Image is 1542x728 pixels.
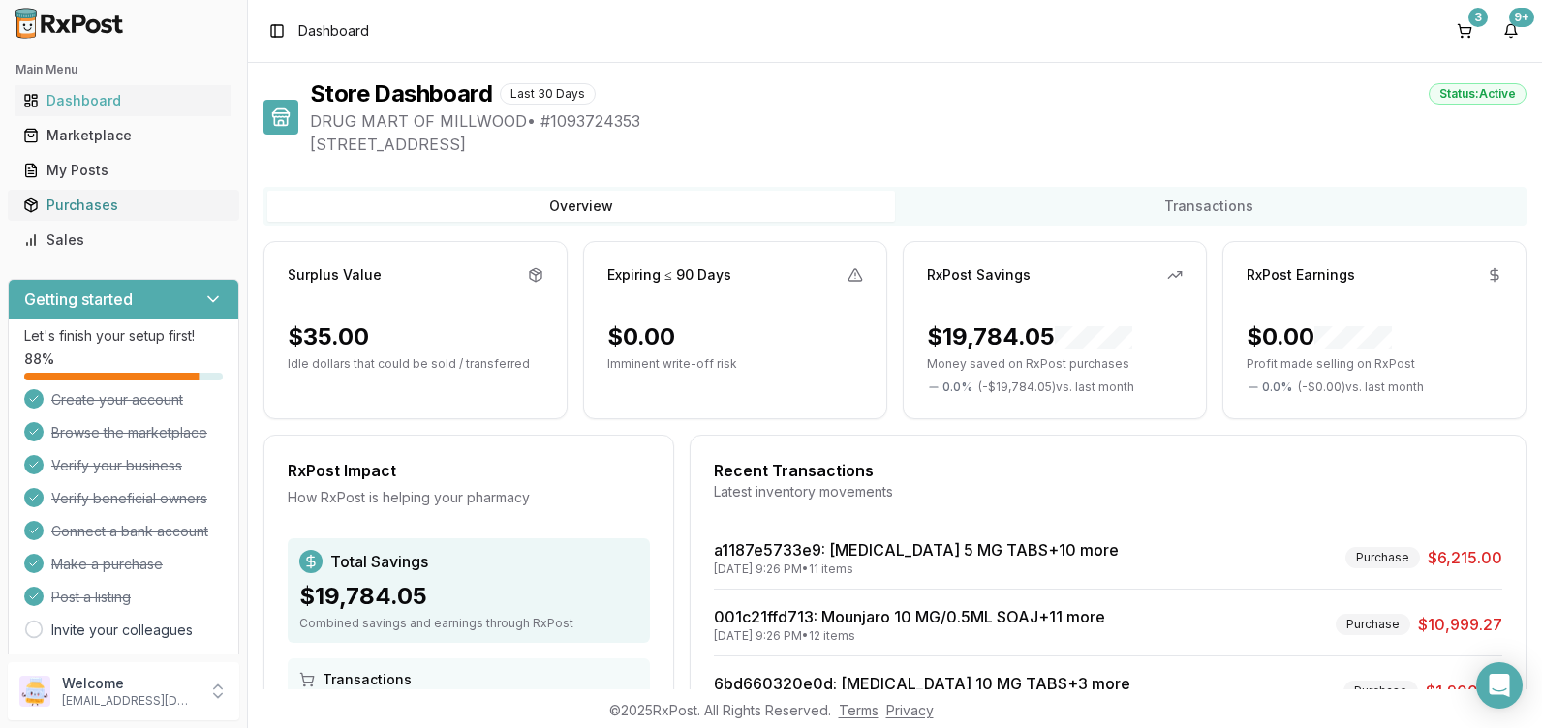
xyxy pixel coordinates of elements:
div: Latest inventory movements [714,482,1502,501]
a: a1187e5733e9: [MEDICAL_DATA] 5 MG TABS+10 more [714,540,1119,560]
button: Sales [8,225,239,256]
div: $0.00 [607,321,675,352]
a: Marketplace [15,118,231,153]
div: Expiring ≤ 90 Days [607,265,731,285]
div: Purchase [1345,547,1420,568]
span: Transactions [323,670,412,689]
span: Dashboard [298,21,369,41]
span: DRUG MART OF MILLWOOD • # 1093724353 [310,109,1527,133]
div: Purchases [23,196,224,215]
button: My Posts [8,155,239,186]
button: Overview [267,191,895,222]
div: RxPost Savings [927,265,1031,285]
div: RxPost Earnings [1247,265,1355,285]
div: Purchase [1343,681,1418,702]
span: $1,900.08 [1426,680,1502,703]
span: Verify your business [51,456,182,475]
div: $35.00 [288,321,369,352]
p: Let's finish your setup first! [24,326,223,346]
button: Dashboard [8,85,239,116]
img: User avatar [19,676,50,707]
button: Transactions [895,191,1523,222]
div: Open Intercom Messenger [1476,662,1523,709]
span: 0.0 % [942,379,972,395]
span: $6,215.00 [1428,546,1502,569]
div: Sales [23,230,224,250]
button: Purchases [8,190,239,221]
div: Recent Transactions [714,459,1502,482]
div: $19,784.05 [927,321,1132,352]
div: 9+ [1509,8,1534,27]
div: Combined savings and earnings through RxPost [299,616,638,631]
span: ( - $0.00 ) vs. last month [1298,379,1424,395]
h3: Getting started [24,288,133,311]
p: Profit made selling on RxPost [1247,356,1502,372]
a: 6bd660320e0d: [MEDICAL_DATA] 10 MG TABS+3 more [714,674,1130,693]
button: Marketplace [8,120,239,151]
div: My Posts [23,161,224,180]
div: [DATE] 9:26 PM • 12 items [714,628,1105,644]
div: Status: Active [1429,83,1527,105]
img: RxPost Logo [8,8,132,39]
a: Purchases [15,188,231,223]
span: $10,999.27 [1418,613,1502,636]
span: [STREET_ADDRESS] [310,133,1527,156]
p: Welcome [62,674,197,693]
span: ( - $19,784.05 ) vs. last month [978,379,1134,395]
a: My Posts [15,153,231,188]
button: 3 [1449,15,1480,46]
span: Verify beneficial owners [51,489,207,508]
a: Dashboard [15,83,231,118]
p: Imminent write-off risk [607,356,863,372]
a: Invite your colleagues [51,621,193,640]
div: [DATE] 9:26 PM • 11 items [714,561,1119,577]
span: 88 % [24,349,54,369]
a: Sales [15,223,231,258]
p: Money saved on RxPost purchases [927,356,1183,372]
div: How RxPost is helping your pharmacy [288,488,650,507]
div: RxPost Impact [288,459,650,482]
a: Terms [839,702,879,718]
h2: Main Menu [15,62,231,77]
div: Purchase [1336,614,1410,635]
nav: breadcrumb [298,21,369,41]
div: $19,784.05 [299,581,638,612]
span: Post a listing [51,588,131,607]
p: [EMAIL_ADDRESS][DOMAIN_NAME] [62,693,197,709]
div: Marketplace [23,126,224,145]
h1: Store Dashboard [310,78,492,109]
div: Dashboard [23,91,224,110]
a: 001c21ffd713: Mounjaro 10 MG/0.5ML SOAJ+11 more [714,607,1105,626]
p: Idle dollars that could be sold / transferred [288,356,543,372]
div: 3 [1468,8,1488,27]
span: Connect a bank account [51,522,208,541]
div: Surplus Value [288,265,382,285]
span: Create your account [51,390,183,409]
span: Total Savings [330,550,428,573]
div: Last 30 Days [500,83,596,105]
span: Make a purchase [51,555,163,574]
span: Browse the marketplace [51,423,207,442]
div: $0.00 [1247,321,1392,352]
a: Privacy [886,702,934,718]
span: 0.0 % [1262,379,1292,395]
button: 9+ [1496,15,1527,46]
